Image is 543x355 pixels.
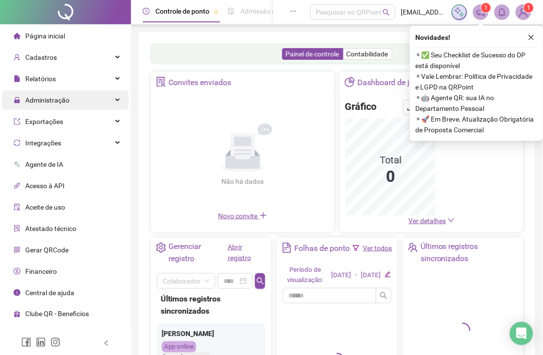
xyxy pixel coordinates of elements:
span: notification [476,8,485,17]
span: Integrações [25,139,61,147]
span: team [408,243,418,253]
div: Convites enviados [169,74,231,91]
span: Contabilidade [347,50,389,58]
span: download [407,104,415,111]
span: filter [353,245,359,251]
div: [DATE] [361,270,381,281]
span: linkedin [36,337,46,347]
a: Ver todos [363,244,392,252]
span: Administração [25,96,69,104]
span: setting [156,243,166,253]
span: loading [455,323,471,338]
span: Cadastros [25,53,57,61]
span: Novidades ! [416,32,451,43]
span: Admissão digital [240,7,290,15]
span: qrcode [14,247,20,253]
span: sync [14,140,20,146]
span: bell [498,8,507,17]
span: Painel de controle [286,50,339,58]
div: Últimos registros sincronizados [161,293,261,317]
h4: Gráfico [345,100,376,113]
div: Não há dados [198,176,288,187]
span: ellipsis [290,8,297,15]
span: Novo convite [219,212,267,220]
span: export [14,118,20,125]
div: Open Intercom Messenger [510,322,533,345]
sup: Atualize o seu contato no menu Meus Dados [524,3,534,13]
img: sparkle-icon.fc2bf0ac1784a2077858766a79e2daf3.svg [454,7,465,18]
span: api [14,182,20,189]
span: Página inicial [25,32,65,40]
span: Gerar QRCode [25,246,68,254]
span: search [380,292,388,300]
span: pushpin [213,9,219,15]
span: Financeiro [25,267,57,275]
span: Ver detalhes [409,217,446,225]
div: Folhas de ponto [295,240,350,257]
span: plus [259,212,267,219]
span: pie-chart [345,77,355,87]
span: lock [14,97,20,104]
img: 71541 [516,5,531,19]
span: Exportações [25,118,63,125]
span: user-add [14,54,20,61]
a: Abrir registro [228,243,251,262]
span: Agente de IA [25,160,63,168]
sup: 1 [481,3,491,13]
span: file-text [282,243,292,253]
div: Últimos registros sincronizados [421,240,518,265]
span: solution [156,77,166,87]
span: Aceite de uso [25,203,65,211]
span: edit [385,271,391,278]
div: - [355,270,357,281]
span: audit [14,204,20,211]
span: home [14,33,20,39]
span: ⚬ ✅ Seu Checklist de Sucesso do DP está disponível [416,50,537,71]
span: Acesso à API [25,182,65,190]
div: Dashboard de jornada [357,74,434,91]
div: Gerenciar registro [169,240,227,265]
div: App online [162,341,196,353]
span: file-done [228,8,235,15]
div: Período de visualização: [283,265,327,285]
span: search [256,277,264,285]
span: left [103,340,110,347]
span: ⚬ 🚀 Em Breve, Atualização Obrigatória de Proposta Comercial [416,114,537,135]
span: search [383,9,390,16]
span: file [14,75,20,82]
span: ⚬ 🤖 Agente QR: sua IA no Departamento Pessoal [416,92,537,114]
span: 1 [527,4,531,11]
span: facebook [21,337,31,347]
span: clock-circle [143,8,150,15]
span: Clube QR - Beneficios [25,310,89,318]
span: [EMAIL_ADDRESS][DOMAIN_NAME] [401,7,446,18]
span: solution [14,225,20,232]
span: dollar [14,268,20,275]
div: [PERSON_NAME] [162,328,260,339]
span: down [448,217,455,224]
span: ⚬ Vale Lembrar: Política de Privacidade e LGPD na QRPoint [416,71,537,92]
span: gift [14,311,20,318]
span: close [528,34,535,41]
span: Controle de ponto [155,7,209,15]
span: 1 [485,4,488,11]
span: Relatórios [25,75,56,83]
span: info-circle [14,289,20,296]
span: Atestado técnico [25,225,76,232]
a: Ver detalhes down [409,217,455,225]
span: Central de ajuda [25,289,74,297]
div: [DATE] [331,270,351,281]
span: instagram [51,337,60,347]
